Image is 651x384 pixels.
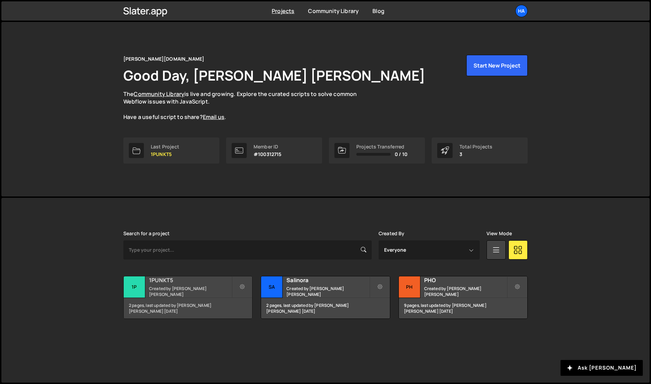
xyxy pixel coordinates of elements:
[515,5,528,17] a: ha
[372,7,384,15] a: Blog
[123,276,253,319] a: 1P 1PUNKT5 Created by [PERSON_NAME] [PERSON_NAME] 2 pages, last updated by [PERSON_NAME] [PERSON_...
[124,276,145,298] div: 1P
[356,144,407,149] div: Projects Transferred
[459,152,492,157] p: 3
[124,298,252,319] div: 2 pages, last updated by [PERSON_NAME] [PERSON_NAME] [DATE]
[151,144,179,149] div: Last Project
[424,276,507,284] h2: PHO
[149,276,232,284] h2: 1PUNKT5
[123,66,425,85] h1: Good Day, [PERSON_NAME] [PERSON_NAME]
[134,90,184,98] a: Community Library
[261,276,390,319] a: Sa Salinora Created by [PERSON_NAME] [PERSON_NAME] 2 pages, last updated by [PERSON_NAME] [PERSON...
[466,55,528,76] button: Start New Project
[272,7,294,15] a: Projects
[561,360,643,376] button: Ask [PERSON_NAME]
[123,240,372,260] input: Type your project...
[395,152,407,157] span: 0 / 10
[254,152,282,157] p: #100312715
[261,298,390,319] div: 2 pages, last updated by [PERSON_NAME] [PERSON_NAME] [DATE]
[123,231,170,236] label: Search for a project
[151,152,179,157] p: 1PUNKT5
[254,144,282,149] div: Member ID
[398,276,528,319] a: PH PHO Created by [PERSON_NAME] [PERSON_NAME] 9 pages, last updated by [PERSON_NAME] [PERSON_NAME...
[399,276,420,298] div: PH
[487,231,512,236] label: View Mode
[123,55,204,63] div: [PERSON_NAME][DOMAIN_NAME]
[399,298,527,319] div: 9 pages, last updated by [PERSON_NAME] [PERSON_NAME] [DATE]
[459,144,492,149] div: Total Projects
[379,231,405,236] label: Created By
[149,286,232,297] small: Created by [PERSON_NAME] [PERSON_NAME]
[286,286,369,297] small: Created by [PERSON_NAME] [PERSON_NAME]
[424,286,507,297] small: Created by [PERSON_NAME] [PERSON_NAME]
[123,90,370,121] p: The is live and growing. Explore the curated scripts to solve common Webflow issues with JavaScri...
[286,276,369,284] h2: Salinora
[123,137,219,164] a: Last Project 1PUNKT5
[203,113,224,121] a: Email us
[261,276,283,298] div: Sa
[308,7,359,15] a: Community Library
